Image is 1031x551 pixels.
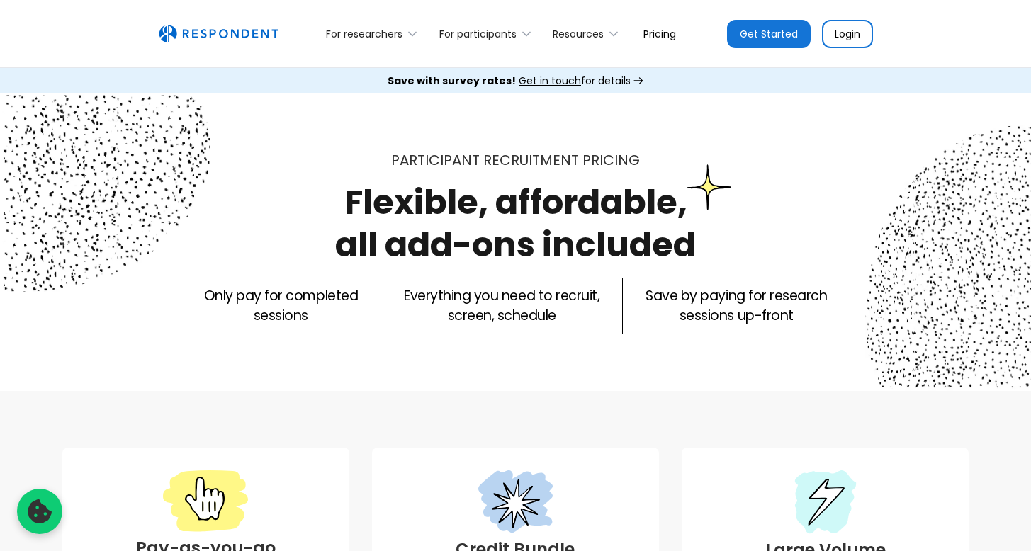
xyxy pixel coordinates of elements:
[159,25,278,43] a: home
[553,27,604,41] div: Resources
[646,286,827,326] p: Save by paying for research sessions up-front
[632,17,687,50] a: Pricing
[335,178,696,268] h1: Flexible, affordable, all add-ons included
[388,74,516,88] strong: Save with survey rates!
[822,20,873,48] a: Login
[727,20,811,48] a: Get Started
[391,150,579,170] span: Participant recruitment
[439,27,517,41] div: For participants
[431,17,544,50] div: For participants
[388,74,631,88] div: for details
[545,17,632,50] div: Resources
[318,17,431,50] div: For researchers
[404,286,599,326] p: Everything you need to recruit, screen, schedule
[326,27,402,41] div: For researchers
[159,25,278,43] img: Untitled UI logotext
[519,74,581,88] span: Get in touch
[204,286,358,326] p: Only pay for completed sessions
[582,150,640,170] span: PRICING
